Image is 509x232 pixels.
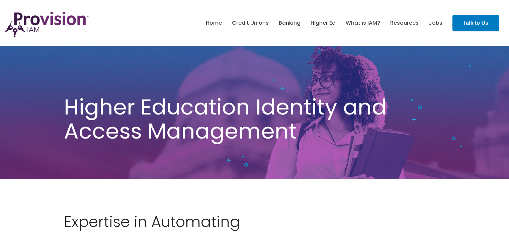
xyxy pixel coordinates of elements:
[232,17,269,29] a: Credit Unions
[279,17,301,29] a: Banking
[206,17,222,29] a: Home
[463,20,488,26] strong: Talk to Us
[452,15,499,31] a: Talk to Us
[201,12,447,34] nav: menu
[5,12,89,37] img: ProvisionIAM-Logo-Purple
[311,17,336,29] a: Higher Ed
[390,17,419,29] a: Resources
[64,92,387,146] span: Higher Education Identity and Access Management
[346,17,380,29] a: What is IAM?
[429,17,442,29] a: Jobs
